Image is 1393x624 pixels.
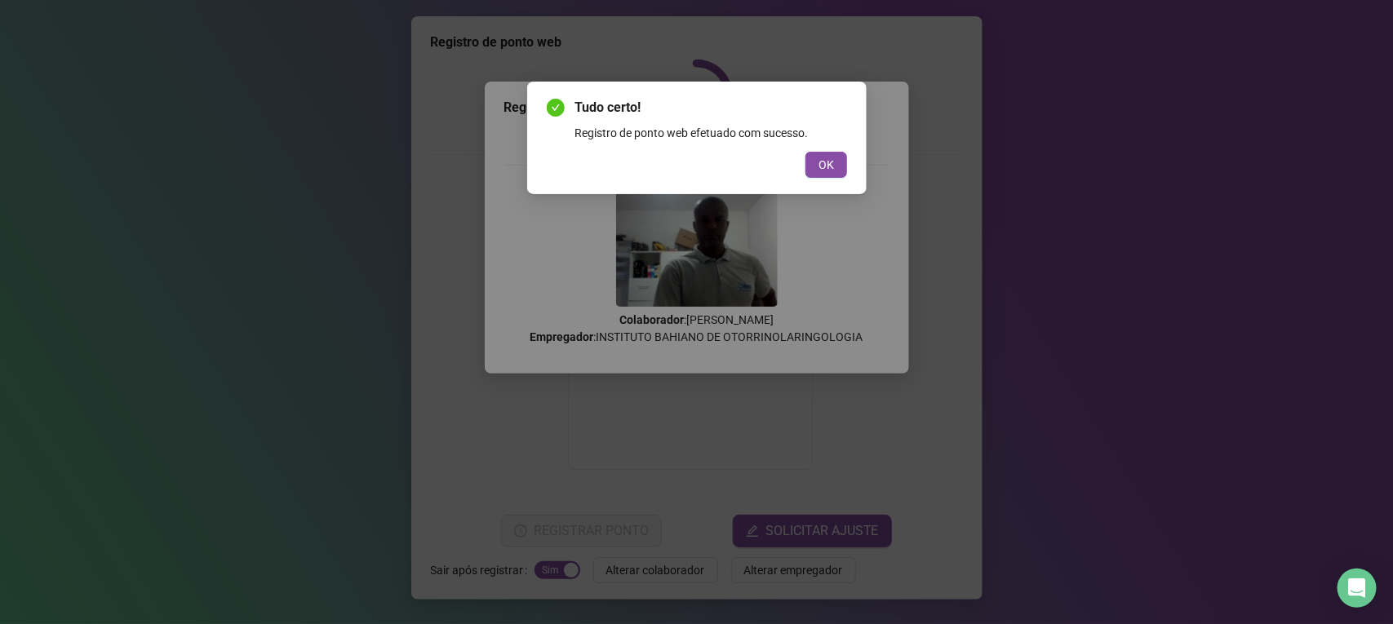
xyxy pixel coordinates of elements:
span: OK [818,156,834,174]
button: OK [805,152,847,178]
div: Open Intercom Messenger [1338,569,1377,608]
span: Tudo certo! [575,98,847,117]
div: Registro de ponto web efetuado com sucesso. [575,124,847,142]
span: check-circle [547,99,565,117]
